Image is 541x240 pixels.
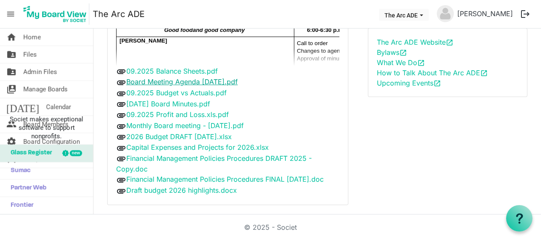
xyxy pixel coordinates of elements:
a: Financial Management Policies Procedures FINAL [DATE].doc [126,175,324,183]
img: no-profile-picture.svg [437,5,454,22]
a: 2026 Budget DRAFT [DATE].xlsx [126,132,232,141]
a: Draft budget 2026 highlights.docx [126,186,237,194]
span: attachment [116,89,126,99]
span: attachment [116,77,126,88]
span: Societ makes exceptional software to support nonprofits. [4,115,89,140]
a: Capital Expenses and Projects for 2026.xlsx [126,143,269,151]
span: open_in_new [446,39,453,46]
button: logout [516,5,534,23]
span: and good company [193,27,245,33]
span: Call to order [297,40,328,46]
span: Good food [164,27,193,33]
a: [PERSON_NAME] [454,5,516,22]
a: What We Doopen_in_new [377,58,425,67]
a: The Arc ADE Websiteopen_in_new [377,38,453,46]
span: attachment [116,186,126,196]
span: Approval of minutes [297,55,347,62]
span: 6:00-6:30 p.m. [307,27,345,33]
span: Frontier [6,197,34,214]
img: My Board View Logo [21,3,89,25]
span: attachment [116,66,126,77]
span: menu [3,6,19,22]
span: open_in_new [433,80,441,87]
span: attachment [116,121,126,131]
span: attachment [116,132,126,142]
span: attachment [116,154,126,164]
a: Board Meeting Agenda [DATE].pdf [126,77,238,86]
a: © 2025 - Societ [244,223,297,231]
span: folder_shared [6,46,17,63]
span: Calendar [46,98,71,115]
span: Admin Files [23,63,57,80]
span: switch_account [6,81,17,98]
span: [PERSON_NAME] [120,37,167,44]
a: 09.2025 Balance Sheets.pdf [126,67,218,75]
a: Upcoming Eventsopen_in_new [377,79,441,87]
a: The Arc ADE [93,6,145,23]
span: Home [23,29,41,46]
span: attachment [116,175,126,185]
a: My Board View Logo [21,3,93,25]
span: open_in_new [399,49,407,57]
span: Changes to agenda [297,48,346,54]
a: [DATE] Board Minutes.pdf [126,100,210,108]
a: Financial Management Policies Procedures DRAFT 2025 - Copy.doc [116,154,312,174]
span: [DATE] [6,98,39,115]
span: attachment [116,99,126,109]
a: 09.2025 Budget vs Actuals.pdf [126,89,227,97]
span: Partner Web [6,180,46,197]
span: open_in_new [480,69,488,77]
span: attachment [116,110,126,120]
div: new [70,150,82,156]
a: 09.2025 Profit and Loss.xls.pdf [126,110,229,119]
a: Bylawsopen_in_new [377,48,407,57]
span: Files [23,46,37,63]
a: Monthly Board meeting - [DATE].pdf [126,121,244,130]
span: Glass Register [6,145,52,162]
button: The Arc ADE dropdownbutton [379,9,429,21]
span: attachment [116,143,126,153]
span: Manage Boards [23,81,68,98]
span: open_in_new [417,59,425,67]
span: Sumac [6,162,31,179]
span: home [6,29,17,46]
span: folder_shared [6,63,17,80]
a: How to Talk About The Arc ADEopen_in_new [377,69,488,77]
